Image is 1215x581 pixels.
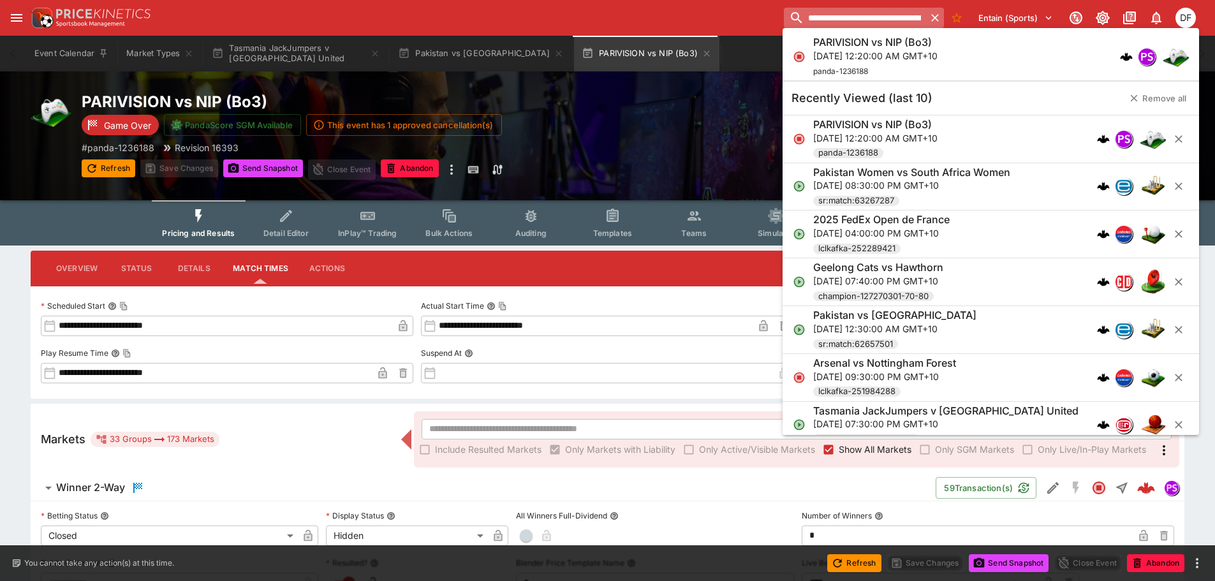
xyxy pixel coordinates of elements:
[1097,276,1110,288] div: cerberus
[813,370,956,383] p: [DATE] 09:30:00 PM GMT+10
[498,302,507,311] button: Copy To Clipboard
[813,404,1079,418] h6: Tasmania JackJumpers v [GEOGRAPHIC_DATA] United
[1164,480,1179,496] div: pandascore
[82,141,154,154] p: Copy To Clipboard
[813,147,883,159] span: panda-1236188
[421,348,462,358] p: Suspend At
[610,511,619,520] button: All Winners Full-Dividend
[1137,479,1155,497] div: 61ab6ee8-601e-4ea6-81ca-f3b48eac4793
[1115,416,1133,434] div: sportsradar
[813,274,943,288] p: [DATE] 07:40:00 PM GMT+10
[1115,225,1133,243] div: lclkafka
[813,309,976,322] h6: Pakistan vs [GEOGRAPHIC_DATA]
[1140,412,1166,438] img: basketball.png
[1087,476,1110,499] button: Closed
[1115,369,1133,386] div: lclkafka
[1116,226,1132,242] img: lclkafka.png
[1138,48,1156,66] div: pandascore
[1097,133,1110,145] img: logo-cerberus.svg
[936,477,1036,499] button: 59Transaction(s)
[111,349,120,358] button: Play Resume TimeCopy To Clipboard
[1097,180,1110,193] img: logo-cerberus.svg
[162,228,235,238] span: Pricing and Results
[326,526,488,546] div: Hidden
[1097,371,1110,384] div: cerberus
[41,300,105,311] p: Scheduled Start
[813,213,950,226] h6: 2025 FedEx Open de France
[1097,180,1110,193] div: cerberus
[565,443,675,456] span: Only Markets with Liability
[1120,50,1133,63] img: logo-cerberus.svg
[1115,273,1133,291] div: championdata
[793,276,806,288] svg: Open
[421,300,484,311] p: Actual Start Time
[792,91,932,105] h5: Recently Viewed (last 10)
[793,180,806,193] svg: Open
[813,290,934,303] span: champion-127270301-70-80
[813,242,901,255] span: lclkafka-252289421
[1116,321,1132,338] img: betradar.png
[802,510,872,521] p: Number of Winners
[1140,126,1166,152] img: esports.png
[1097,323,1110,336] img: logo-cerberus.svg
[204,36,388,71] button: Tasmania JackJumpers v [GEOGRAPHIC_DATA] United
[1140,173,1166,199] img: cricket.png
[104,119,151,132] p: Game Over
[969,554,1049,572] button: Send Snapshot
[516,510,607,521] p: All Winners Full-Dividend
[1175,8,1196,28] div: David Foster
[387,511,395,520] button: Display Status
[306,114,502,136] button: This event has 1 approved cancellation(s)
[1137,479,1155,497] img: logo-cerberus--red.svg
[1115,130,1133,148] div: pandascore
[1133,475,1159,501] a: 61ab6ee8-601e-4ea6-81ca-f3b48eac4793
[41,348,108,358] p: Play Resume Time
[1115,177,1133,195] div: betradar
[1163,44,1189,70] img: esports.png
[515,228,547,238] span: Auditing
[839,443,911,456] span: Show All Markets
[100,511,109,520] button: Betting Status
[1064,6,1087,29] button: Connected to PK
[827,554,881,572] button: Refresh
[381,161,438,174] span: Mark an event as closed and abandoned.
[813,179,1010,192] p: [DATE] 08:30:00 PM GMT+10
[1097,371,1110,384] img: logo-cerberus.svg
[1097,228,1110,240] img: logo-cerberus.svg
[813,417,1079,430] p: [DATE] 07:30:00 PM GMT+10
[108,302,117,311] button: Scheduled StartCopy To Clipboard
[793,323,806,336] svg: Open
[793,50,806,63] svg: Closed
[1116,418,1132,432] img: sportsradar.png
[1042,476,1064,499] button: Edit Detail
[1097,276,1110,288] img: logo-cerberus.svg
[41,510,98,521] p: Betting Status
[82,92,633,112] h2: Copy To Clipboard
[119,302,128,311] button: Copy To Clipboard
[31,475,936,501] button: Winner 2-Way
[1156,443,1172,458] svg: More
[813,357,956,370] h6: Arsenal vs Nottingham Forest
[1122,88,1194,108] button: Remove all
[1064,476,1087,499] button: SGM Disabled
[165,253,223,284] button: Details
[813,322,976,335] p: [DATE] 12:30:00 AM GMT+10
[1116,369,1132,386] img: lclkafka.png
[1091,6,1114,29] button: Toggle light/dark mode
[793,228,806,240] svg: Open
[1038,443,1146,456] span: Only Live/In-Play Markets
[5,6,28,29] button: open drawer
[164,114,301,136] button: PandaScore SGM Available
[946,8,967,28] button: No Bookmarks
[813,49,938,63] p: [DATE] 12:20:00 AM GMT+10
[935,443,1014,456] span: Only SGM Markets
[1127,555,1184,568] span: Mark an event as closed and abandoned.
[381,159,438,177] button: Abandon
[1140,317,1166,342] img: cricket.png
[1091,480,1107,496] svg: Closed
[41,432,85,446] h5: Markets
[96,432,214,447] div: 33 Groups 173 Markets
[390,36,571,71] button: Pakistan vs [GEOGRAPHIC_DATA]
[152,200,1063,246] div: Event type filters
[813,66,868,76] span: panda-1236188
